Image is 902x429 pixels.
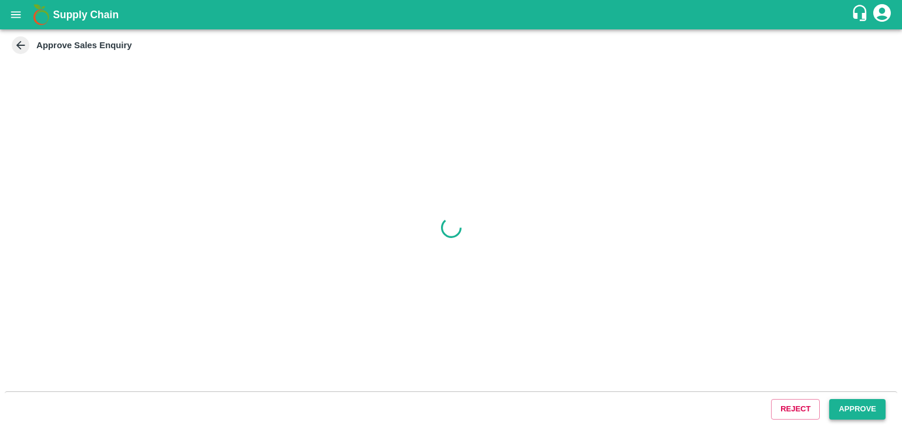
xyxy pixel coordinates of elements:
button: Approve [829,399,886,420]
img: logo [29,3,53,26]
button: Reject [771,399,820,420]
button: open drawer [2,1,29,28]
div: account of current user [871,2,893,27]
div: customer-support [851,4,871,25]
strong: Approve Sales Enquiry [36,41,132,50]
a: Supply Chain [53,6,851,23]
b: Supply Chain [53,9,119,21]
